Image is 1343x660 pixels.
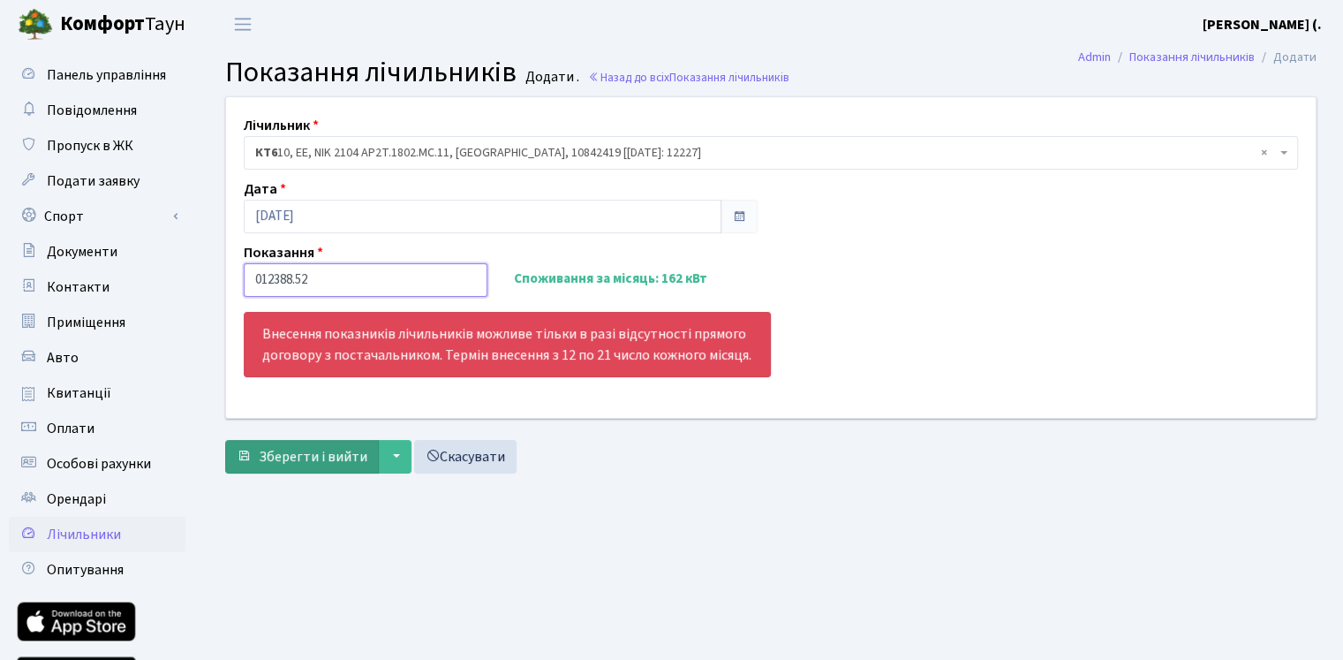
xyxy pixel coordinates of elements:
a: Назад до всіхПоказання лічильників [588,69,789,86]
a: Квитанції [9,376,185,411]
a: Оплати [9,411,185,446]
a: Орендарі [9,482,185,517]
span: Панель управління [47,65,166,85]
a: Документи [9,234,185,269]
span: Документи [47,242,117,262]
a: Особові рахунки [9,446,185,482]
span: <b>КТ6</b>&nbsp;&nbsp;&nbsp;10, ЕЕ, NIK 2104 AP2T.1802.МС.11, Коридор, 10842419 [18.07.2025: 12227] [255,144,1276,162]
span: Пропуск в ЖК [47,136,133,156]
b: [PERSON_NAME] (. [1203,15,1322,34]
span: Подати заявку [47,171,140,191]
button: Переключити навігацію [221,10,265,39]
span: Опитування [47,560,124,580]
span: Особові рахунки [47,454,151,474]
nav: breadcrumb [1052,39,1343,76]
a: Повідомлення [9,93,185,128]
label: Показання [244,242,323,263]
a: Панель управління [9,57,185,93]
span: Показання лічильників [225,52,517,93]
a: Скасувати [414,440,517,474]
b: Комфорт [60,10,145,38]
img: logo.png [18,7,53,42]
span: Квитанції [47,383,111,403]
a: Подати заявку [9,163,185,199]
a: Спорт [9,199,185,234]
b: КТ6 [255,144,277,162]
span: Видалити всі елементи [1261,144,1267,162]
span: Орендарі [47,489,106,509]
span: Зберегти і вийти [259,447,367,467]
a: Лічильники [9,517,185,552]
div: Споживання за місяць: 162 кВт [514,263,758,297]
span: Авто [47,348,79,368]
a: Показання лічильників [1129,48,1255,66]
a: Авто [9,340,185,376]
a: [PERSON_NAME] (. [1203,14,1322,35]
span: Оплати [47,419,94,438]
a: Опитування [9,552,185,588]
li: Додати [1255,48,1317,67]
a: Admin [1078,48,1111,66]
a: Пропуск в ЖК [9,128,185,163]
a: Контакти [9,269,185,305]
a: Приміщення [9,305,185,340]
span: <b>КТ6</b>&nbsp;&nbsp;&nbsp;10, ЕЕ, NIK 2104 AP2T.1802.МС.11, Коридор, 10842419 [18.07.2025: 12227] [244,136,1298,170]
span: Приміщення [47,313,125,332]
div: Внесення показників лічильників можливе тільки в разі відсутності прямого договору з постачальник... [244,312,771,377]
button: Зберегти і вийти [225,440,379,474]
small: Додати . [522,69,579,86]
label: Лічильник [244,115,319,136]
span: Контакти [47,277,109,297]
label: Дата [244,178,286,200]
span: Лічильники [47,525,121,544]
span: Повідомлення [47,101,137,120]
span: Показання лічильників [669,69,789,86]
span: Таун [60,10,185,40]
